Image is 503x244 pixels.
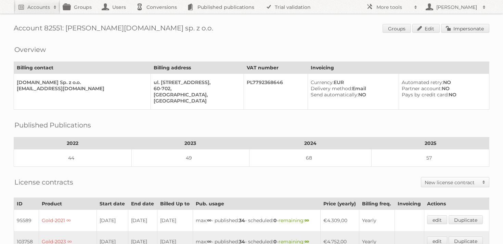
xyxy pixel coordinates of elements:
td: [DATE] [96,210,128,231]
div: [GEOGRAPHIC_DATA] [154,98,238,104]
th: 2023 [131,137,249,149]
th: Product [39,198,96,210]
th: Actions [424,198,489,210]
td: [DATE] [157,210,193,231]
div: 60-702, [154,85,238,92]
th: Pub. usage [193,198,321,210]
th: Billed Up to [157,198,193,210]
h2: Overview [14,44,46,55]
a: Edit [412,24,440,33]
h2: Accounts [27,4,50,11]
td: 49 [131,149,249,167]
div: NO [311,92,393,98]
th: VAT number [244,62,308,74]
span: Send automatically: [311,92,358,98]
h2: [PERSON_NAME] [435,4,479,11]
span: Partner account: [402,85,442,92]
a: edit [427,215,447,224]
span: Currency: [311,79,334,85]
span: Automated retry: [402,79,443,85]
span: Delivery method: [311,85,352,92]
a: New license contract [421,177,489,187]
span: remaining: [279,217,309,223]
th: Price (yearly) [320,198,359,210]
th: Invoicing [395,198,424,210]
a: Groups [383,24,411,33]
div: ul. [STREET_ADDRESS], [154,79,238,85]
td: Gold-2021 ∞ [39,210,96,231]
th: Billing freq. [359,198,395,210]
h2: More tools [376,4,411,11]
td: 57 [372,149,489,167]
h2: License contracts [14,177,73,187]
td: PL7792368646 [244,74,308,110]
td: 95589 [14,210,39,231]
td: max: - published: - scheduled: - [193,210,321,231]
div: [GEOGRAPHIC_DATA], [154,92,238,98]
strong: 34 [239,217,245,223]
div: NO [402,85,483,92]
td: [DATE] [128,210,157,231]
td: €4.309,00 [320,210,359,231]
strong: ∞ [305,217,309,223]
th: End date [128,198,157,210]
th: Invoicing [308,62,489,74]
th: 2025 [372,137,489,149]
h1: Account 82551: [PERSON_NAME][DOMAIN_NAME] sp. z o.o. [14,24,489,34]
div: EUR [311,79,393,85]
div: [EMAIL_ADDRESS][DOMAIN_NAME] [17,85,145,92]
td: 68 [249,149,371,167]
strong: 0 [273,217,277,223]
th: Billing address [151,62,244,74]
th: Start date [96,198,128,210]
span: Pays by credit card: [402,92,449,98]
th: Billing contact [14,62,151,74]
div: Email [311,85,393,92]
a: Duplicate [449,215,483,224]
strong: ∞ [207,217,211,223]
h2: New license contract [425,179,479,186]
div: NO [402,92,483,98]
th: ID [14,198,39,210]
div: NO [402,79,483,85]
td: 44 [14,149,132,167]
th: 2024 [249,137,371,149]
a: Impersonate [441,24,489,33]
td: Yearly [359,210,395,231]
span: Toggle [479,177,489,187]
div: [DOMAIN_NAME] Sp. z o.o. [17,79,145,85]
h2: Published Publications [14,120,91,130]
th: 2022 [14,137,132,149]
